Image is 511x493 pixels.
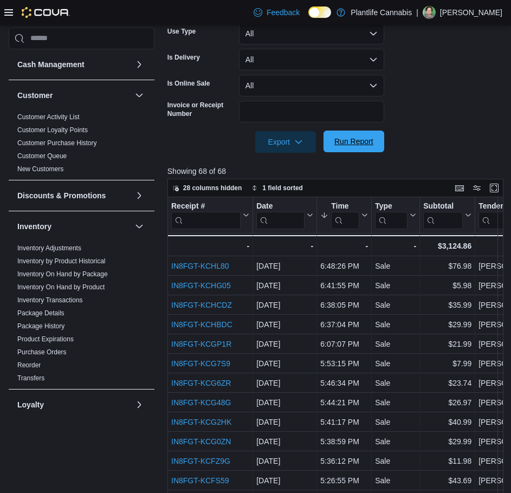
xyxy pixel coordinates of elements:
[256,201,305,229] div: Date
[17,59,131,69] button: Cash Management
[17,296,83,303] a: Inventory Transactions
[239,75,384,96] button: All
[17,89,53,100] h3: Customer
[375,455,416,468] div: Sale
[17,257,106,264] a: Inventory by Product Historical
[320,239,368,252] div: -
[256,318,313,331] div: [DATE]
[17,243,81,252] span: Inventory Adjustments
[423,435,471,448] div: $29.99
[375,338,416,351] div: Sale
[423,416,471,429] div: $40.99
[17,151,67,160] span: Customer Queue
[167,101,235,118] label: Invoice or Receipt Number
[171,262,229,270] a: IN8FGT-KCHL80
[133,57,146,70] button: Cash Management
[256,201,305,211] div: Date
[17,138,97,147] span: Customer Purchase History
[171,418,231,426] a: IN8FGT-KCG2HK
[320,435,368,448] div: 5:38:59 PM
[17,190,131,200] button: Discounts & Promotions
[262,184,303,192] span: 1 field sorted
[249,2,304,23] a: Feedback
[9,110,154,179] div: Customer
[133,88,146,101] button: Customer
[375,239,416,252] div: -
[167,27,196,36] label: Use Type
[17,334,74,343] span: Product Expirations
[256,474,313,487] div: [DATE]
[453,181,466,194] button: Keyboard shortcuts
[17,270,108,277] a: Inventory On Hand by Package
[440,6,502,19] p: [PERSON_NAME]
[17,269,108,278] span: Inventory On Hand by Package
[308,7,331,18] input: Dark Mode
[256,279,313,292] div: [DATE]
[167,53,200,62] label: Is Delivery
[488,181,501,194] button: Enter fullscreen
[375,201,407,211] div: Type
[17,113,80,120] a: Customer Activity List
[375,435,416,448] div: Sale
[320,299,368,312] div: 6:38:05 PM
[167,79,210,88] label: Is Online Sale
[9,241,154,388] div: Inventory
[320,396,368,409] div: 5:44:21 PM
[171,476,229,485] a: IN8FGT-KCFS59
[17,335,74,342] a: Product Expirations
[256,338,313,351] div: [DATE]
[133,189,146,202] button: Discounts & Promotions
[171,201,249,229] button: Receipt #
[423,377,471,390] div: $23.74
[171,379,231,387] a: IN8FGT-KCG6ZR
[171,201,241,229] div: Receipt # URL
[17,244,81,251] a: Inventory Adjustments
[171,359,230,368] a: IN8FGT-KCG7S9
[17,309,64,316] a: Package Details
[470,181,483,194] button: Display options
[256,396,313,409] div: [DATE]
[320,260,368,273] div: 6:48:26 PM
[256,357,313,370] div: [DATE]
[375,201,416,229] button: Type
[375,201,407,229] div: Type
[167,166,507,177] p: Showing 68 of 68
[17,164,63,173] span: New Customers
[423,6,436,19] div: Rian Lamontagne
[17,399,44,410] h3: Loyalty
[320,338,368,351] div: 6:07:07 PM
[375,299,416,312] div: Sale
[171,281,231,290] a: IN8FGT-KCHG05
[256,260,313,273] div: [DATE]
[320,279,368,292] div: 6:41:55 PM
[171,301,232,309] a: IN8FGT-KCHCDZ
[17,322,64,329] a: Package History
[17,220,51,231] h3: Inventory
[423,338,471,351] div: $21.99
[17,220,131,231] button: Inventory
[17,283,105,290] a: Inventory On Hand by Product
[256,416,313,429] div: [DATE]
[320,416,368,429] div: 5:41:17 PM
[423,201,471,229] button: Subtotal
[171,437,231,446] a: IN8FGT-KCG0ZN
[324,131,384,152] button: Run Report
[17,112,80,121] span: Customer Activity List
[351,6,412,19] p: Plantlife Cannabis
[17,89,131,100] button: Customer
[423,396,471,409] div: $26.97
[423,260,471,273] div: $76.98
[22,7,70,18] img: Cova
[423,318,471,331] div: $29.99
[423,201,463,211] div: Subtotal
[262,131,309,153] span: Export
[239,49,384,70] button: All
[375,377,416,390] div: Sale
[320,357,368,370] div: 5:53:15 PM
[320,318,368,331] div: 6:37:04 PM
[17,152,67,159] a: Customer Queue
[331,201,359,229] div: Time
[17,373,44,382] span: Transfers
[171,398,231,407] a: IN8FGT-KCG48G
